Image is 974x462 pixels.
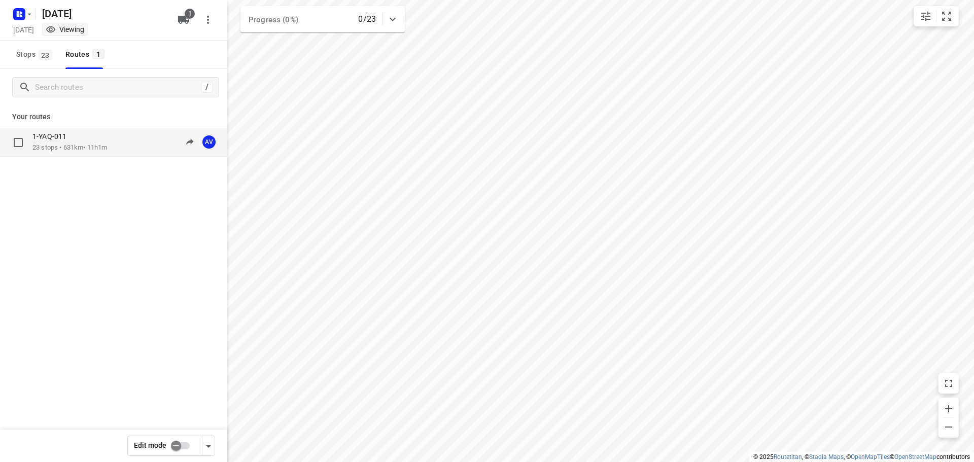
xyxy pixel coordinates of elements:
[198,10,218,30] button: More
[201,82,213,93] div: /
[916,6,936,26] button: Map settings
[851,453,890,460] a: OpenMapTiles
[240,6,405,32] div: Progress (0%)0/23
[173,10,194,30] button: 1
[12,112,215,122] p: Your routes
[32,143,107,153] p: 23 stops • 631km • 11h1m
[92,49,105,59] span: 1
[180,132,200,152] button: Send to driver
[46,24,84,34] div: You are currently in view mode. To make any changes, go to edit project.
[134,441,166,449] span: Edit mode
[753,453,970,460] li: © 2025 , © , © © contributors
[8,132,28,153] span: Select
[914,6,959,26] div: small contained button group
[249,15,298,24] span: Progress (0%)
[202,439,215,452] div: Driver app settings
[65,48,108,61] div: Routes
[358,13,376,25] p: 0/23
[809,453,844,460] a: Stadia Maps
[774,453,802,460] a: Routetitan
[185,9,195,19] span: 1
[936,6,957,26] button: Fit zoom
[16,48,55,61] span: Stops
[894,453,936,460] a: OpenStreetMap
[32,132,73,141] p: 1-YAQ-011
[39,50,52,60] span: 23
[35,80,201,95] input: Search routes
